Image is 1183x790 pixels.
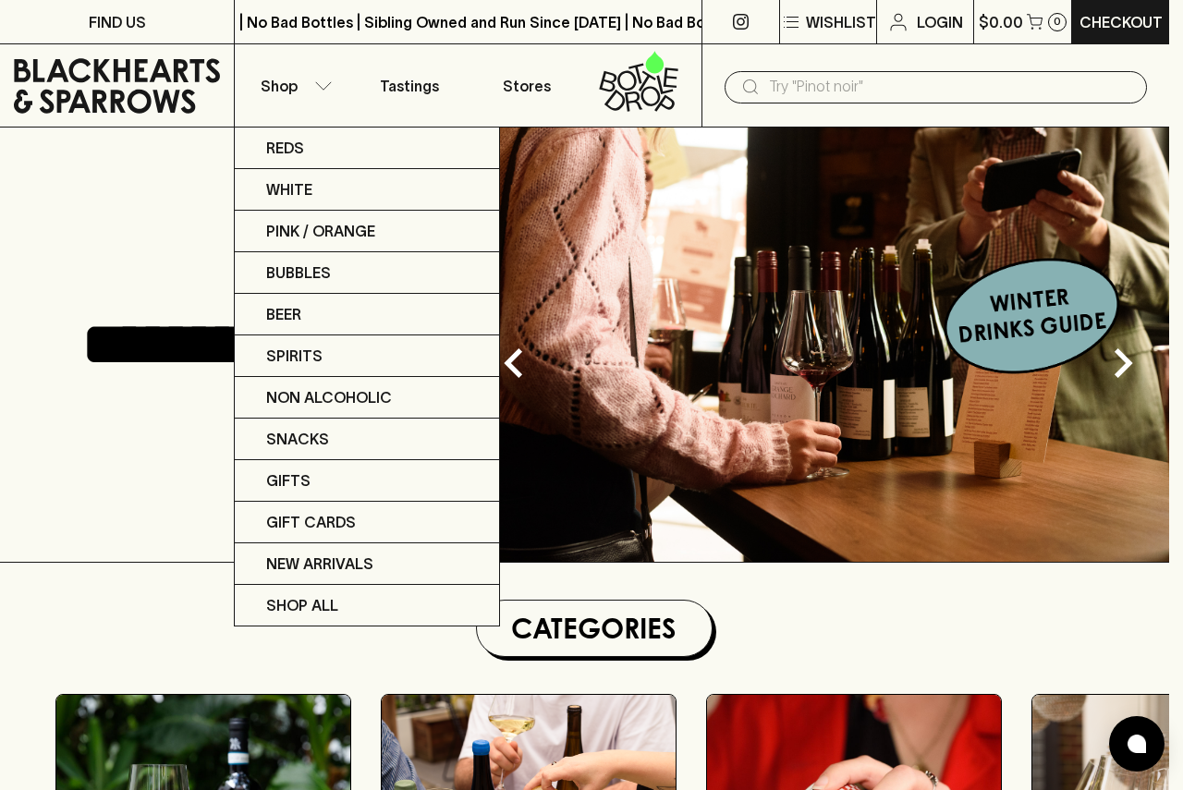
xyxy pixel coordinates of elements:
p: Gifts [266,469,311,492]
a: Pink / Orange [235,211,499,252]
a: Gifts [235,460,499,502]
a: Beer [235,294,499,335]
a: White [235,169,499,211]
a: Bubbles [235,252,499,294]
p: Bubbles [266,261,331,284]
p: New Arrivals [266,553,373,575]
a: Spirits [235,335,499,377]
a: SHOP ALL [235,585,499,626]
a: Reds [235,128,499,169]
a: New Arrivals [235,543,499,585]
p: Non Alcoholic [266,386,392,408]
p: White [266,178,312,201]
a: Gift Cards [235,502,499,543]
p: Reds [266,137,304,159]
p: Beer [266,303,301,325]
p: Pink / Orange [266,220,375,242]
p: Snacks [266,428,329,450]
p: Gift Cards [266,511,356,533]
a: Non Alcoholic [235,377,499,419]
p: Spirits [266,345,323,367]
img: bubble-icon [1128,735,1146,753]
a: Snacks [235,419,499,460]
p: SHOP ALL [266,594,338,616]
